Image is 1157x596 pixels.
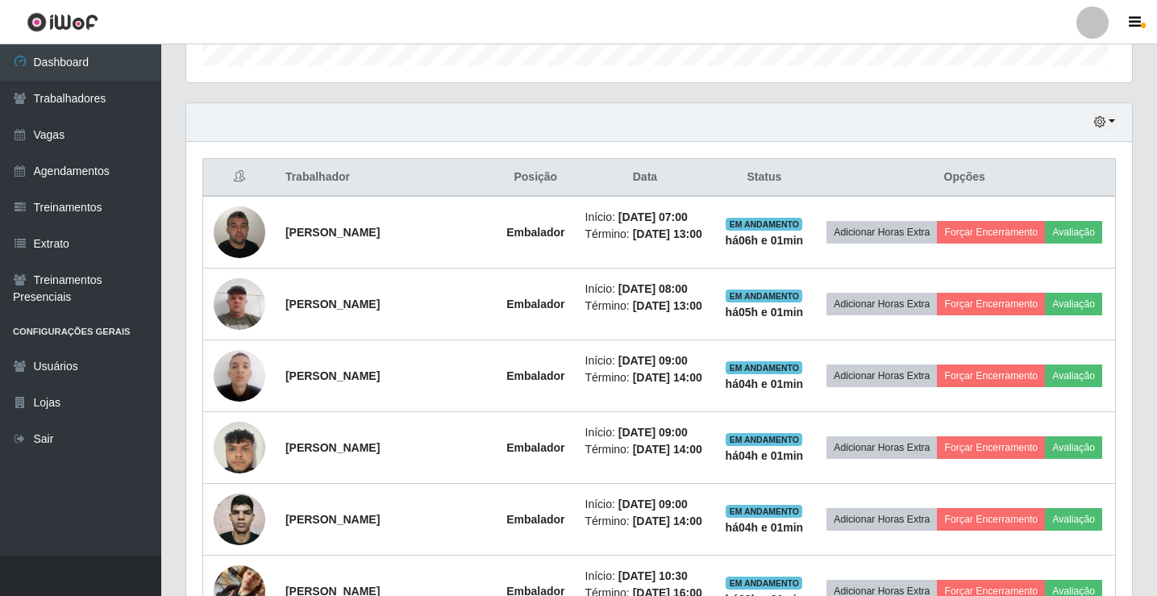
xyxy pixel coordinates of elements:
strong: Embalador [506,226,564,239]
img: CoreUI Logo [27,12,98,32]
th: Data [576,159,715,197]
time: [DATE] 14:00 [633,371,702,384]
button: Adicionar Horas Extra [826,293,937,315]
strong: [PERSON_NAME] [285,226,380,239]
li: Término: [585,441,705,458]
button: Avaliação [1045,293,1102,315]
img: 1731039194690.jpeg [214,413,265,481]
strong: [PERSON_NAME] [285,298,380,311]
button: Adicionar Horas Extra [826,508,937,531]
span: EM ANDAMENTO [726,361,802,374]
time: [DATE] 09:00 [618,354,688,367]
button: Adicionar Horas Extra [826,365,937,387]
strong: há 04 h e 01 min [726,377,804,390]
li: Término: [585,226,705,243]
span: EM ANDAMENTO [726,577,802,590]
span: EM ANDAMENTO [726,433,802,446]
strong: há 04 h e 01 min [726,449,804,462]
strong: Embalador [506,369,564,382]
strong: [PERSON_NAME] [285,513,380,526]
button: Forçar Encerramento [937,508,1045,531]
time: [DATE] 08:00 [618,282,688,295]
strong: Embalador [506,441,564,454]
button: Avaliação [1045,508,1102,531]
button: Forçar Encerramento [937,365,1045,387]
time: [DATE] 14:00 [633,515,702,527]
li: Início: [585,209,705,226]
time: [DATE] 10:30 [618,569,688,582]
time: [DATE] 13:00 [633,299,702,312]
time: [DATE] 07:00 [618,210,688,223]
strong: [PERSON_NAME] [285,441,380,454]
time: [DATE] 13:00 [633,227,702,240]
img: 1709375112510.jpeg [214,269,265,338]
time: [DATE] 09:00 [618,426,688,439]
li: Início: [585,352,705,369]
strong: Embalador [506,513,564,526]
th: Posição [496,159,575,197]
li: Início: [585,424,705,441]
li: Término: [585,298,705,315]
button: Avaliação [1045,221,1102,244]
span: EM ANDAMENTO [726,505,802,518]
time: [DATE] 09:00 [618,498,688,511]
span: EM ANDAMENTO [726,218,802,231]
strong: há 04 h e 01 min [726,521,804,534]
th: Trabalhador [276,159,496,197]
li: Término: [585,513,705,530]
button: Forçar Encerramento [937,221,1045,244]
img: 1750990639445.jpeg [214,485,265,554]
strong: [PERSON_NAME] [285,369,380,382]
button: Avaliação [1045,436,1102,459]
th: Opções [814,159,1115,197]
img: 1714957062897.jpeg [214,198,265,266]
li: Início: [585,568,705,585]
img: 1701349754449.jpeg [214,341,265,410]
strong: Embalador [506,298,564,311]
strong: há 06 h e 01 min [726,234,804,247]
li: Término: [585,369,705,386]
button: Avaliação [1045,365,1102,387]
button: Adicionar Horas Extra [826,221,937,244]
strong: há 05 h e 01 min [726,306,804,319]
th: Status [714,159,814,197]
button: Forçar Encerramento [937,436,1045,459]
span: EM ANDAMENTO [726,290,802,302]
li: Início: [585,496,705,513]
button: Adicionar Horas Extra [826,436,937,459]
li: Início: [585,281,705,298]
button: Forçar Encerramento [937,293,1045,315]
time: [DATE] 14:00 [633,443,702,456]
